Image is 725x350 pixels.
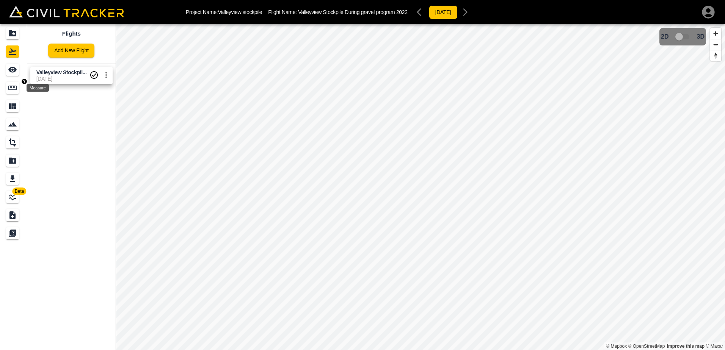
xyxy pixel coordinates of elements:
[667,344,705,349] a: Map feedback
[706,344,723,349] a: Maxar
[710,50,721,61] button: Reset bearing to north
[186,9,262,15] p: Project Name: Valleyview stockpile
[697,33,705,40] span: 3D
[710,28,721,39] button: Zoom in
[268,9,407,15] p: Flight Name:
[116,24,725,350] canvas: Map
[628,344,665,349] a: OpenStreetMap
[27,84,49,92] div: Measure
[9,6,124,17] img: Civil Tracker
[710,39,721,50] button: Zoom out
[606,344,627,349] a: Mapbox
[661,33,669,40] span: 2D
[298,9,408,15] span: Valleyview Stockpile During gravel program 2022
[672,30,694,44] span: 3D model not uploaded yet
[429,5,458,19] button: [DATE]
